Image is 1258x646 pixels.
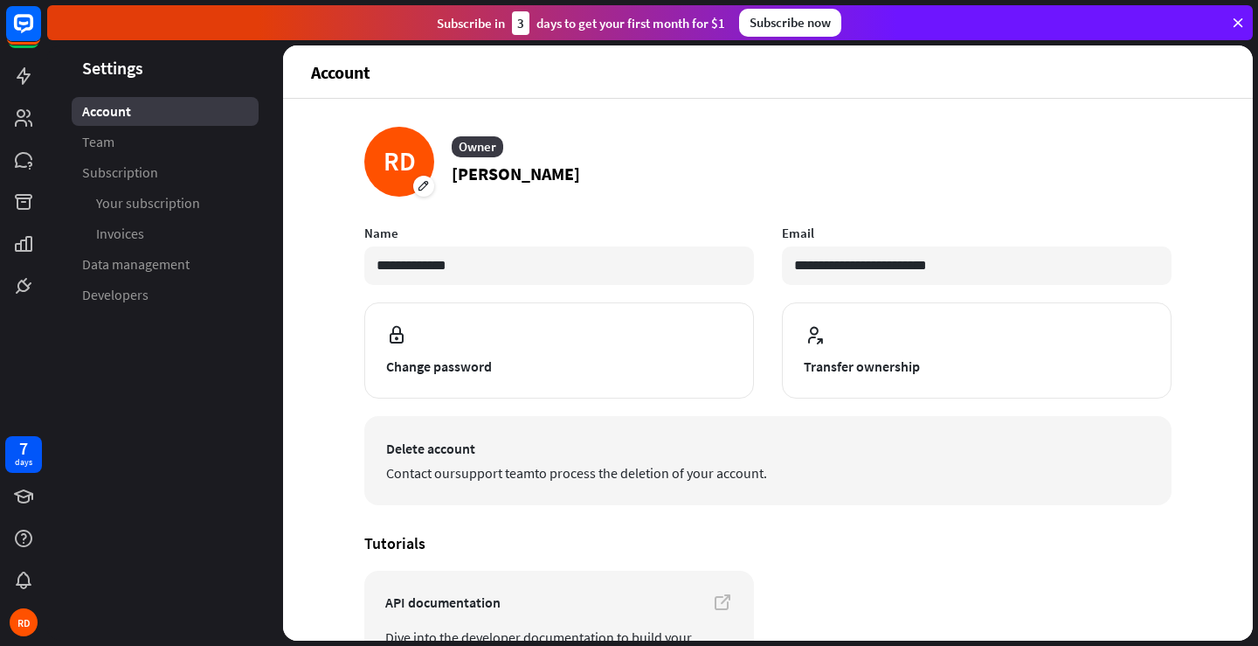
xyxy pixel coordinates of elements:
[5,436,42,473] a: 7 days
[364,127,434,197] div: RD
[386,356,732,377] span: Change password
[455,464,535,482] a: support team
[96,194,200,212] span: Your subscription
[47,56,283,80] header: Settings
[283,45,1253,98] header: Account
[82,102,131,121] span: Account
[452,136,503,157] div: Owner
[72,128,259,156] a: Team
[72,189,259,218] a: Your subscription
[364,533,1172,553] h4: Tutorials
[437,11,725,35] div: Subscribe in days to get your first month for $1
[82,286,149,304] span: Developers
[82,163,158,182] span: Subscription
[72,281,259,309] a: Developers
[804,356,1150,377] span: Transfer ownership
[364,225,754,241] label: Name
[385,592,733,613] span: API documentation
[512,11,529,35] div: 3
[782,225,1172,241] label: Email
[72,250,259,279] a: Data management
[782,302,1172,399] button: Transfer ownership
[72,158,259,187] a: Subscription
[72,219,259,248] a: Invoices
[386,438,1150,459] span: Delete account
[364,302,754,399] button: Change password
[19,441,28,456] div: 7
[386,462,1150,483] span: Contact our to process the deletion of your account.
[96,225,144,243] span: Invoices
[739,9,841,37] div: Subscribe now
[82,255,190,274] span: Data management
[452,161,580,187] p: [PERSON_NAME]
[15,456,32,469] div: days
[14,7,66,59] button: Open LiveChat chat widget
[82,133,114,151] span: Team
[10,608,38,636] div: RD
[364,416,1172,505] button: Delete account Contact oursupport teamto process the deletion of your account.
